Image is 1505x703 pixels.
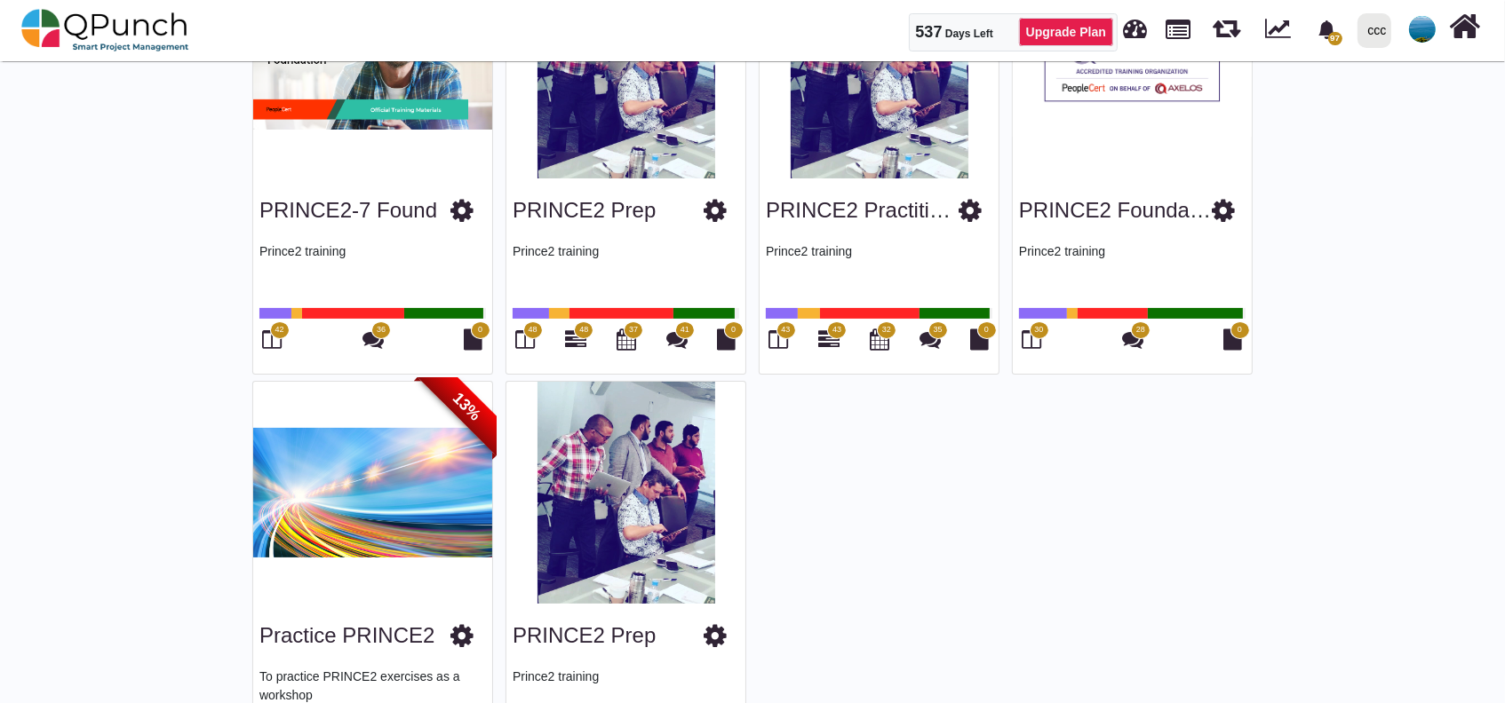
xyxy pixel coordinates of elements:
span: 41 [681,324,689,336]
span: 42 [275,324,283,336]
a: 48 [565,336,586,350]
p: Prince2 training [259,242,486,296]
i: Document Library [1224,328,1243,350]
i: Punch Discussions [1122,328,1143,350]
i: Calendar [870,328,889,350]
a: PRINCE2-7 Found [259,198,437,222]
a: PRINCE2 Prep [513,198,656,222]
div: Dynamic Report [1256,1,1307,59]
span: Dashboard [1124,11,1148,37]
i: Board [1023,328,1042,350]
a: bell fill97 [1307,1,1350,57]
span: 537 [916,23,943,41]
span: 28 [1136,324,1145,336]
span: Aamir D [1409,16,1436,43]
i: Punch Discussions [666,328,688,350]
span: 35 [934,324,943,336]
span: 13% [418,358,516,456]
i: Home [1450,10,1481,43]
i: Punch Discussions [920,328,941,350]
i: Board [516,328,536,350]
span: Sprints [1213,9,1240,38]
a: PRINCE2 Prep [513,623,656,647]
img: avatar [1409,16,1436,43]
i: Document Library [971,328,990,350]
i: Document Library [718,328,737,350]
i: Calendar [617,328,636,350]
i: Board [769,328,789,350]
span: 48 [579,324,588,336]
span: 0 [1238,324,1242,336]
i: Gantt [818,328,840,350]
a: Practice PRINCE2 [259,623,434,647]
i: Punch Discussions [362,328,384,350]
i: Board [263,328,283,350]
h3: PRINCE2 Prep [513,198,656,224]
span: 0 [478,324,482,336]
a: ccc [1350,1,1398,59]
h3: PRINCE2 Prep [513,623,656,649]
span: 0 [731,324,736,336]
a: PRINCE2 Foundation [1019,198,1224,222]
span: 37 [629,324,638,336]
p: Prince2 training [513,242,739,296]
h3: PRINCE2-7 Found [259,198,437,224]
span: 30 [1034,324,1043,336]
span: 43 [781,324,790,336]
div: ccc [1368,15,1387,46]
a: PRINCE2 Practitioner [766,198,972,222]
a: Upgrade Plan [1019,18,1113,46]
span: Projects [1167,12,1191,39]
a: 43 [818,336,840,350]
h3: PRINCE2 Practitioner [766,198,960,224]
span: 0 [984,324,989,336]
h3: Practice PRINCE2 [259,623,434,649]
p: Prince2 training [1019,242,1246,296]
div: Notification [1311,13,1342,45]
i: Document Library [465,328,483,350]
span: 48 [528,324,537,336]
span: 36 [377,324,386,336]
a: avatar [1398,1,1446,58]
span: 43 [832,324,841,336]
i: Gantt [565,328,586,350]
span: 97 [1328,32,1342,45]
img: qpunch-sp.fa6292f.png [21,4,189,57]
span: Days Left [945,28,993,40]
svg: bell fill [1318,20,1336,39]
p: Prince2 training [766,242,992,296]
span: 32 [882,324,891,336]
h3: PRINCE2 Foundation [1019,198,1212,224]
